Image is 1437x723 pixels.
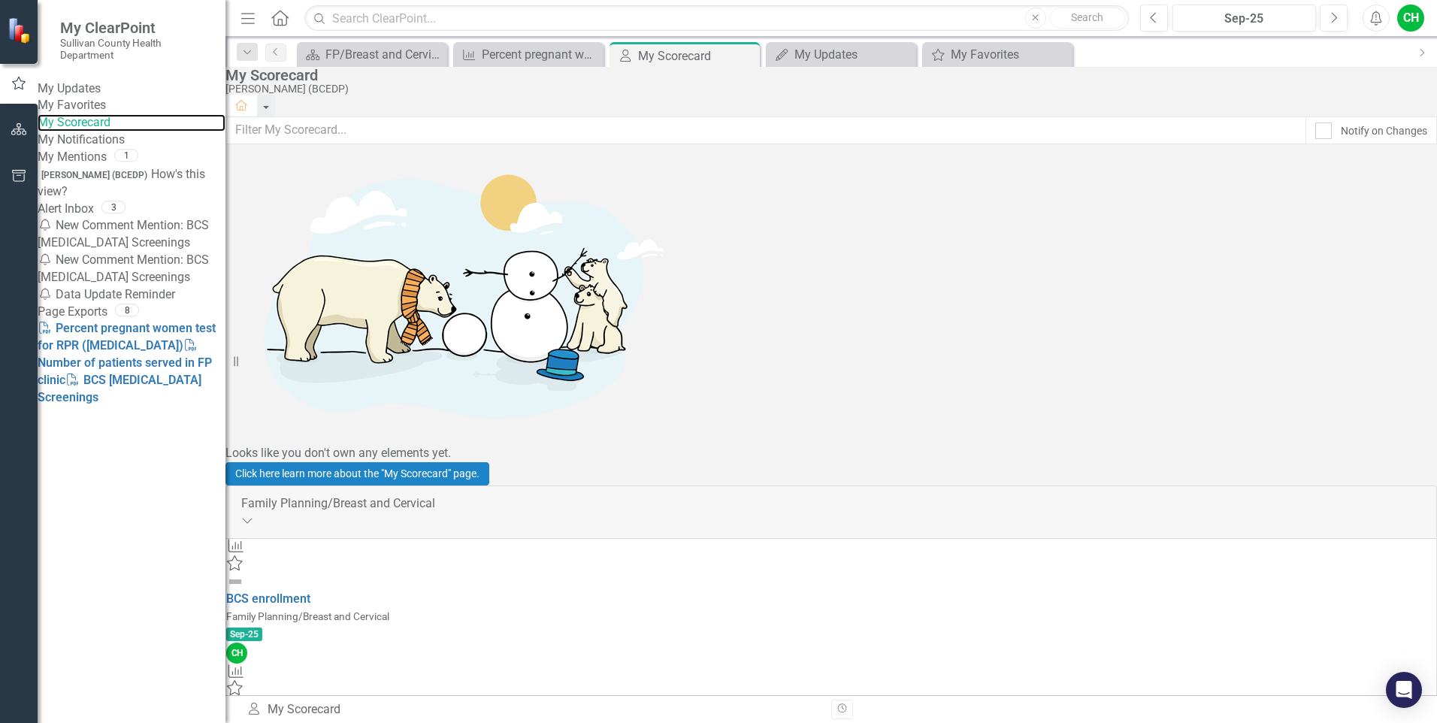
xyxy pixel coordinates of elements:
[926,45,1069,64] a: My Favorites
[38,217,225,252] div: New Comment Mention: BCS [MEDICAL_DATA] Screenings
[638,47,756,65] div: My Scorecard
[225,116,1306,144] input: Filter My Scorecard...
[60,37,210,62] small: Sullivan County Health Department
[38,114,225,132] a: My Scorecard
[38,168,151,182] span: [PERSON_NAME] (BCEDP)
[1397,5,1424,32] button: CH
[247,701,820,718] div: My Scorecard
[38,80,225,98] a: My Updates
[457,45,600,64] a: Percent pregnant women test for RPR ([MEDICAL_DATA])
[38,286,225,304] div: Data Update Reminder
[101,201,126,213] div: 3
[225,462,489,486] a: Click here learn more about the "My Scorecard" page.
[1050,8,1125,29] button: Search
[38,201,94,218] a: Alert Inbox
[225,144,676,445] img: Getting started
[1178,10,1311,28] div: Sep-25
[38,132,225,149] a: My Notifications
[225,445,1437,462] div: Looks like you don't own any elements yet.
[1341,123,1427,138] div: Notify on Changes
[1071,11,1103,23] span: Search
[301,45,443,64] a: FP/Breast and Cervical Welcome Page
[325,45,443,64] div: FP/Breast and Cervical Welcome Page
[114,150,138,162] div: 1
[241,495,1421,513] div: Family Planning/Breast and Cervical
[226,628,262,641] span: Sep-25
[38,97,225,114] a: My Favorites
[794,45,912,64] div: My Updates
[304,5,1129,32] input: Search ClearPoint...
[951,45,1069,64] div: My Favorites
[482,45,600,64] div: Percent pregnant women test for RPR ([MEDICAL_DATA])
[1386,672,1422,708] div: Open Intercom Messenger
[115,304,139,316] div: 8
[38,167,205,198] span: How's this view?
[226,610,389,622] small: Family Planning/Breast and Cervical
[225,67,1429,83] div: My Scorecard
[38,149,107,166] a: My Mentions
[770,45,912,64] a: My Updates
[226,591,310,606] a: BCS enrollment
[38,373,201,404] a: BCS [MEDICAL_DATA] Screenings
[1172,5,1316,32] button: Sep-25
[38,321,216,352] a: Percent pregnant women test for RPR ([MEDICAL_DATA])
[8,17,34,43] img: ClearPoint Strategy
[60,19,210,37] span: My ClearPoint
[38,304,107,321] a: Page Exports
[38,338,212,387] a: Number of patients served in FP clinic
[38,252,225,286] div: New Comment Mention: BCS [MEDICAL_DATA] Screenings
[225,83,1429,95] div: [PERSON_NAME] (BCEDP)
